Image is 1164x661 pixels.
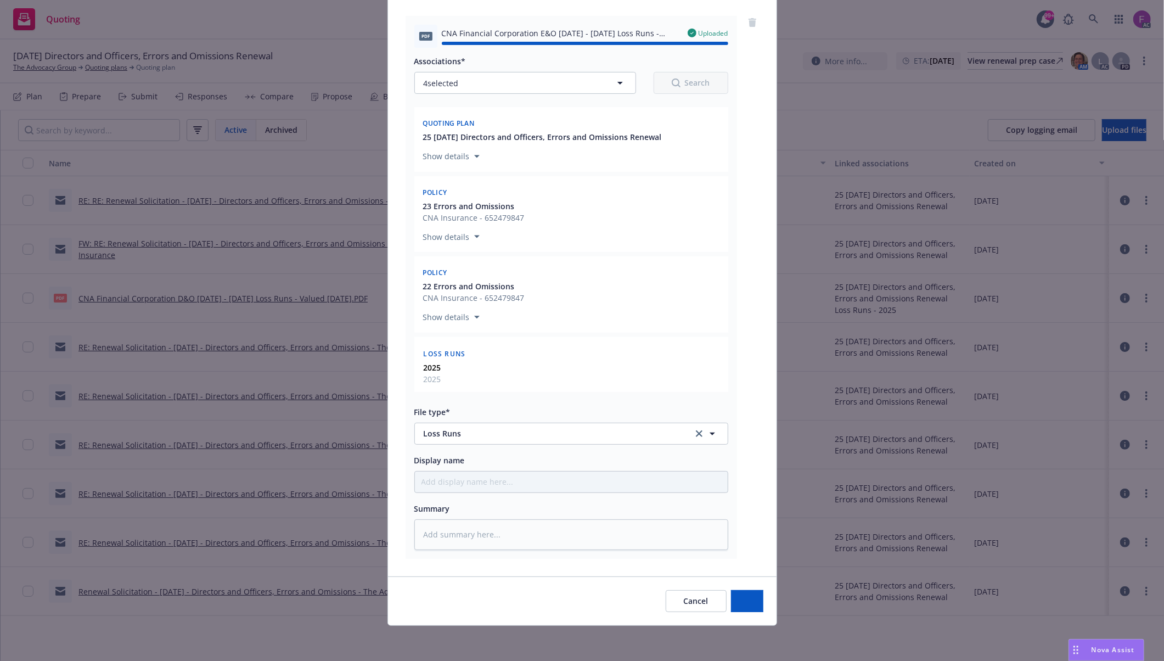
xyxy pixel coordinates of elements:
button: Show details [419,150,484,163]
strong: 2025 [424,362,441,373]
span: PDF [419,32,432,40]
span: File type* [414,407,451,417]
button: Loss Runsclear selection [414,423,728,445]
button: Cancel [666,590,727,612]
span: 22 Errors and Omissions [423,281,515,292]
span: 2025 [424,373,441,385]
span: 4 selected [424,77,459,89]
span: Loss Runs [424,428,678,439]
span: Display name [414,455,465,466]
span: Uploaded [699,29,728,38]
span: Policy [423,188,447,197]
a: clear selection [693,427,706,440]
span: Quoting plan [423,119,475,128]
button: 23 Errors and Omissions [423,200,525,212]
button: Show details [419,230,484,243]
span: CNA Financial Corporation E&O [DATE] - [DATE] Loss Runs - Valued [DATE].PDF [442,27,679,39]
span: Associations* [414,56,466,66]
button: Add files [731,590,763,612]
button: 22 Errors and Omissions [423,281,525,292]
span: Policy [423,268,447,277]
a: remove [746,16,759,29]
span: 23 Errors and Omissions [423,200,515,212]
input: Add display name here... [415,472,728,492]
span: CNA Insurance - 652479847 [423,292,525,304]
button: 25 [DATE] Directors and Officers, Errors and Omissions Renewal [423,131,662,143]
span: Cancel [684,596,708,606]
span: Loss Runs [424,349,466,358]
button: 4selected [414,72,636,94]
span: Summary [414,503,450,514]
div: Drag to move [1069,640,1083,660]
span: CNA Insurance - 652479847 [423,212,525,223]
button: Nova Assist [1069,639,1144,661]
span: Add files [731,596,763,606]
button: Show details [419,311,484,324]
span: Nova Assist [1092,645,1135,654]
